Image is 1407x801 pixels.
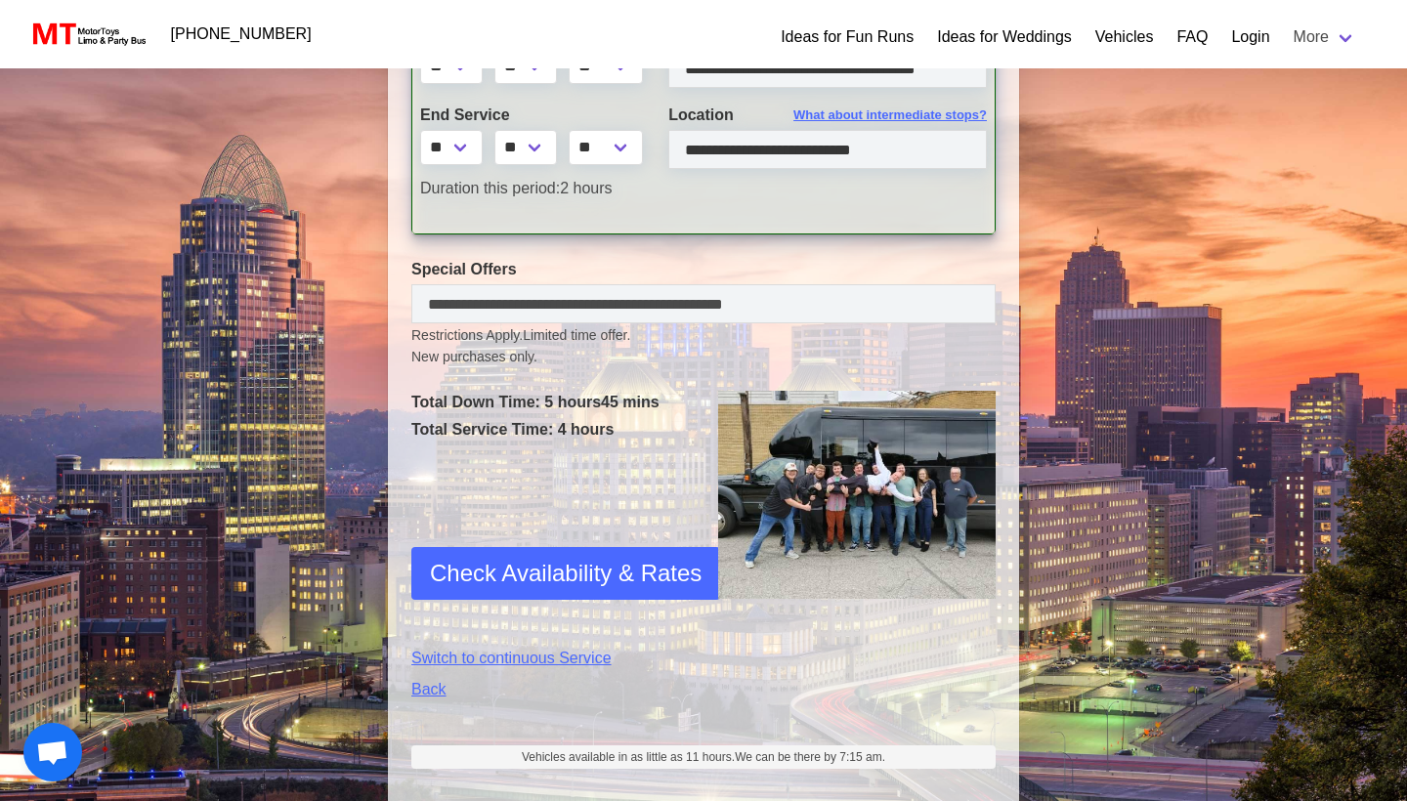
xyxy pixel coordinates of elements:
[411,465,708,611] iframe: reCAPTCHA
[411,647,689,670] a: Switch to continuous Service
[420,180,560,196] span: Duration this period:
[668,104,987,127] label: Location
[411,327,996,367] small: Restrictions Apply.
[1231,25,1269,49] a: Login
[23,723,82,781] div: Open chat
[522,748,885,766] span: Vehicles available in as little as 11 hours.
[718,391,996,599] img: Driver-held-by-customers-2.jpg
[411,391,689,414] p: Total Down Time: 5 hours
[411,547,720,600] button: Check Availability & Rates
[27,21,148,48] img: MotorToys Logo
[1282,18,1368,57] a: More
[793,105,987,125] span: What about intermediate stops?
[937,25,1072,49] a: Ideas for Weddings
[1176,25,1208,49] a: FAQ
[411,347,996,367] span: New purchases only.
[411,418,689,442] p: Total Service Time: 4 hours
[601,394,660,410] span: 45 mins
[405,177,654,200] div: 2 hours
[411,258,996,281] label: Special Offers
[430,556,702,591] span: Check Availability & Rates
[1095,25,1154,49] a: Vehicles
[159,15,323,54] a: [PHONE_NUMBER]
[781,25,914,49] a: Ideas for Fun Runs
[411,678,689,701] a: Back
[420,104,639,127] label: End Service
[735,750,885,764] span: We can be there by 7:15 am.
[523,325,630,346] span: Limited time offer.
